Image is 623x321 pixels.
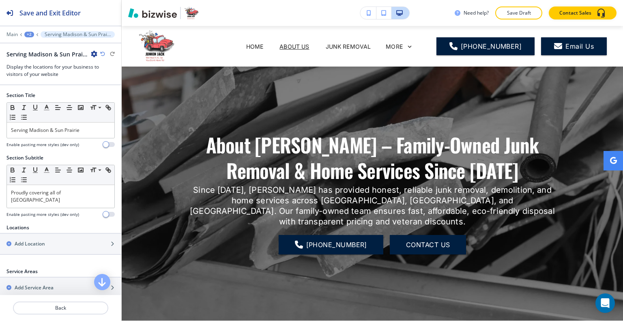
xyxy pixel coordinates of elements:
p: Contact Sales [559,9,591,17]
a: [PHONE_NUMBER] [279,235,383,254]
h2: Add Service Area [15,284,54,291]
a: Social media link to google account [604,151,623,170]
a: [PHONE_NUMBER] [436,37,535,55]
p: MORE [386,43,403,50]
h2: Serving Madison & Sun Prairie [6,50,88,58]
button: Back [13,302,108,315]
h2: Save and Exit Editor [19,8,81,18]
div: MORE [385,39,423,52]
p: ABOUT US [279,42,309,51]
p: HOME [246,42,264,51]
h2: Service Areas [6,268,38,275]
button: +2 [24,32,34,37]
h4: Enable pasting more styles (dev only) [6,142,79,148]
p: Serving Madison & Sun Prairie [45,32,111,37]
p: JUNK REMOVAL [326,42,371,51]
h4: Enable pasting more styles (dev only) [6,211,79,218]
p: Since [DATE], [PERSON_NAME] has provided honest, reliable junk removal, demolition, and home serv... [190,185,555,227]
h1: About [PERSON_NAME] – Family-Owned Junk Removal & Home Services Since [DATE] [190,132,555,183]
h3: Need help? [464,9,489,17]
p: Proudly covering all of [GEOGRAPHIC_DATA] [11,189,110,204]
button: Save Draft [495,6,542,19]
h3: Display the locations for your business to visitors of your website [6,63,115,78]
button: Contact Sales [549,6,617,19]
h2: Locations [6,224,29,231]
h2: Section Title [6,92,35,99]
a: Email Us [541,37,607,55]
button: CONTACT US [390,235,466,254]
img: Your Logo [184,6,199,19]
button: Serving Madison & Sun Prairie [41,31,115,38]
div: Open Intercom Messenger [595,293,615,313]
p: Serving Madison & Sun Prairie [11,127,110,134]
img: Bizwise Logo [128,8,177,18]
h2: Section Subtitle [6,154,43,162]
p: Back [14,304,107,312]
p: Save Draft [506,9,532,17]
button: Main [6,32,18,37]
img: Junkin Jack [138,30,219,62]
h2: Add Location [15,240,45,248]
